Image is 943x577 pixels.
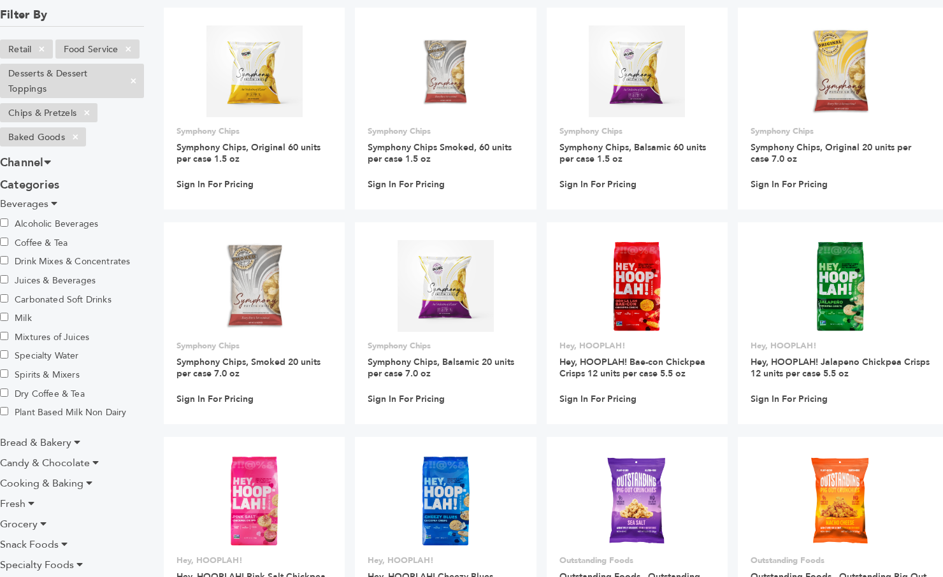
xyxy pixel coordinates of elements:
a: Hey, HOOPLAH! Jalapeno Chickpea Crisps 12 units per case 5.5 oz [751,356,930,380]
a: Sign In For Pricing [176,394,254,405]
p: Hey, HOOPLAH! [368,555,523,566]
a: Symphony Chips, Balsamic 20 units per case 7.0 oz [368,356,514,380]
span: × [31,41,52,57]
p: Symphony Chips [176,125,332,137]
p: Symphony Chips [368,125,523,137]
a: Sign In For Pricing [559,394,637,405]
a: Sign In For Pricing [751,394,828,405]
p: Hey, HOOPLAH! [751,340,930,352]
a: Sign In For Pricing [368,179,445,190]
p: Symphony Chips [368,340,523,352]
li: Food Service [55,39,140,59]
img: Hey, HOOPLAH! Pink Salt Chickpea Crisps 12 units per case 5.5 oz [215,455,293,546]
a: Symphony Chips Smoked, 60 units per case 1.5 oz [368,141,512,165]
a: Hey, HOOPLAH! Bae-con Chickpea Crisps 12 units per case 5.5 oz [559,356,705,380]
img: Symphony Chips, Smoked 20 units per case 7.0 oz [224,240,285,332]
p: Symphony Chips [559,125,715,137]
p: Hey, HOOPLAH! [176,555,332,566]
p: Outstanding Foods [751,555,930,566]
a: Symphony Chips, Smoked 20 units per case 7.0 oz [176,356,320,380]
p: Symphony Chips [751,125,930,137]
span: × [118,41,139,57]
img: Hey, HOOPLAH! Cheezy Blues Chickpea Crisps 12 units per case 5.5 oz [407,455,485,546]
a: Sign In For Pricing [176,179,254,190]
span: × [123,73,144,89]
img: Hey, HOOPLAH! Jalapeno Chickpea Crisps 12 units per case 5.5 oz [801,240,879,332]
a: Sign In For Pricing [559,179,637,190]
img: Symphony Chips Smoked, 60 units per case 1.5 oz [400,25,492,118]
span: × [76,105,97,120]
a: Symphony Chips, Original 60 units per case 1.5 oz [176,141,320,165]
img: Symphony Chips, Original 20 units per case 7.0 oz [810,25,870,117]
img: Symphony Chips, Balsamic 20 units per case 7.0 oz [398,240,494,332]
img: Hey, HOOPLAH! Bae-con Chickpea Crisps 12 units per case 5.5 oz [598,240,676,332]
img: Outstanding Foods - Outstanding Pig Out Crunchies, Nacho Cheese, Snack Size 8 units per case 1.3 oz [795,455,887,547]
img: Symphony Chips, Original 60 units per case 1.5 oz [206,25,303,117]
a: Sign In For Pricing [751,179,828,190]
a: Symphony Chips, Balsamic 60 units per case 1.5 oz [559,141,706,165]
a: Symphony Chips, Original 20 units per case 7.0 oz [751,141,911,165]
img: Symphony Chips, Balsamic 60 units per case 1.5 oz [589,25,685,117]
p: Hey, HOOPLAH! [559,340,715,352]
a: Sign In For Pricing [368,394,445,405]
img: Outstanding Foods - Outstanding Pig Out Crunchies, Sea Salt, Snack Size 8 units per case 1.3 oz [591,455,683,547]
p: Symphony Chips [176,340,332,352]
span: × [65,129,86,145]
p: Outstanding Foods [559,555,715,566]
